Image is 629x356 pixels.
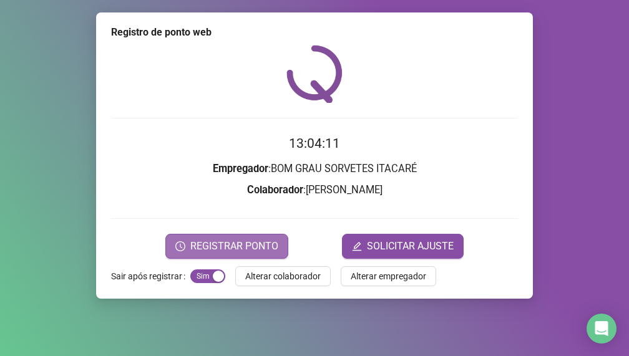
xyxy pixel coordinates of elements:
[247,184,303,196] strong: Colaborador
[190,239,278,254] span: REGISTRAR PONTO
[111,161,518,177] h3: : BOM GRAU SORVETES ITACARÉ
[286,45,343,103] img: QRPoint
[352,241,362,251] span: edit
[175,241,185,251] span: clock-circle
[342,234,464,259] button: editSOLICITAR AJUSTE
[111,182,518,198] h3: : [PERSON_NAME]
[111,25,518,40] div: Registro de ponto web
[341,266,436,286] button: Alterar empregador
[289,136,340,151] time: 13:04:11
[587,314,617,344] div: Open Intercom Messenger
[165,234,288,259] button: REGISTRAR PONTO
[111,266,190,286] label: Sair após registrar
[367,239,454,254] span: SOLICITAR AJUSTE
[235,266,331,286] button: Alterar colaborador
[213,163,268,175] strong: Empregador
[245,269,321,283] span: Alterar colaborador
[351,269,426,283] span: Alterar empregador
